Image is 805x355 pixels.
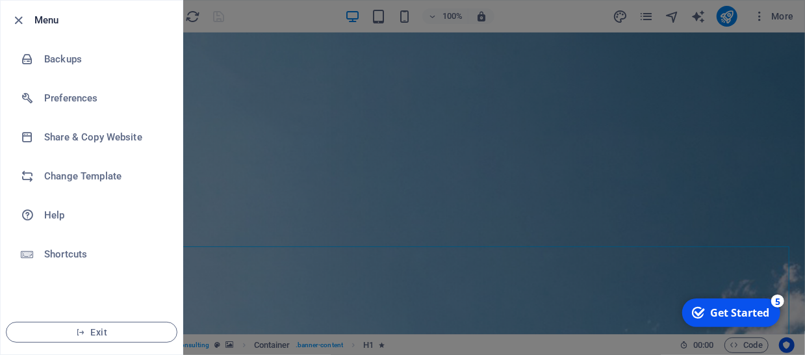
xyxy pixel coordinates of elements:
span: Exit [17,327,166,337]
h6: Backups [44,51,164,67]
h6: Share & Copy Website [44,129,164,145]
div: Get Started 5 items remaining, 0% complete [7,5,105,34]
h6: Preferences [44,90,164,106]
a: Help [1,196,183,235]
h6: Menu [34,12,172,28]
h6: Help [44,207,164,223]
h6: Change Template [44,168,164,184]
div: Get Started [35,12,94,27]
div: 5 [96,1,109,14]
h6: Shortcuts [44,246,164,262]
button: Exit [6,322,177,343]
